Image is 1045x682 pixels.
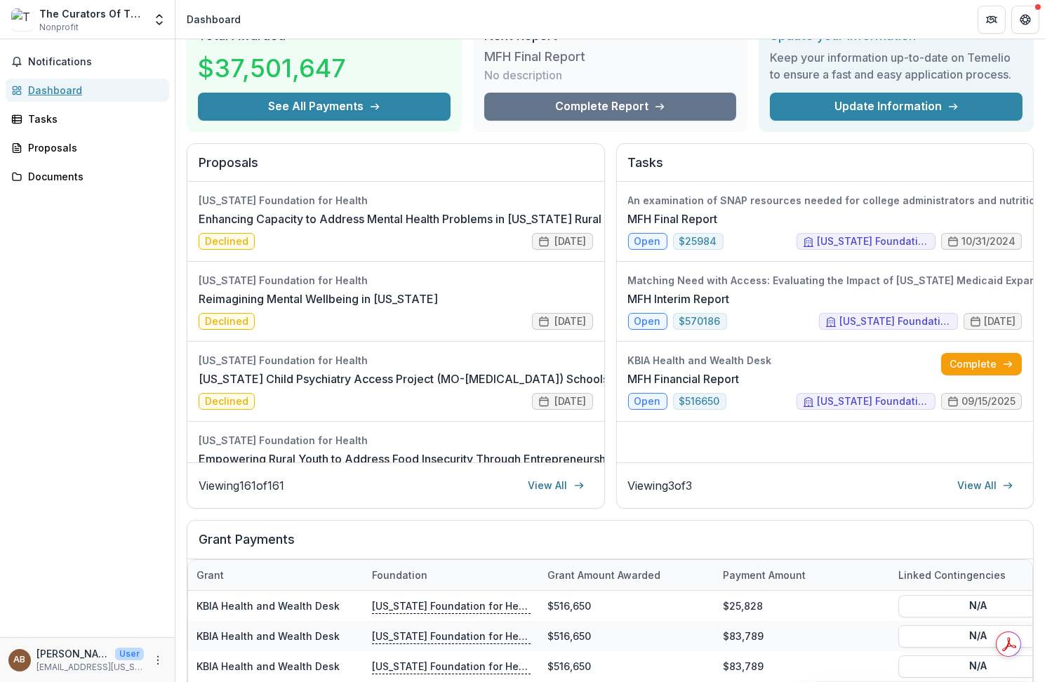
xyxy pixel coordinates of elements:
[628,290,730,307] a: MFH Interim Report
[181,9,246,29] nav: breadcrumb
[149,6,169,34] button: Open entity switcher
[28,169,158,184] div: Documents
[28,112,158,126] div: Tasks
[6,51,169,73] button: Notifications
[1011,6,1039,34] button: Get Help
[199,450,615,467] a: Empowering Rural Youth to Address Food Insecurity Through Entrepreneurship
[520,474,593,497] a: View All
[14,655,26,664] div: Alysia Beaudoin
[714,560,890,590] div: Payment Amount
[539,560,714,590] div: Grant amount awarded
[6,107,169,131] a: Tasks
[364,560,539,590] div: Foundation
[199,155,593,182] h2: Proposals
[188,560,364,590] div: Grant
[770,49,1023,83] h3: Keep your information up-to-date on Temelio to ensure a fast and easy application process.
[539,568,669,582] div: Grant amount awarded
[199,370,643,387] a: [US_STATE] Child Psychiatry Access Project (MO-[MEDICAL_DATA]) Schools - MFH
[199,290,438,307] a: Reimagining Mental Wellbeing in [US_STATE]
[187,12,241,27] div: Dashboard
[199,532,1022,559] h2: Grant Payments
[484,67,562,83] p: No description
[978,6,1006,34] button: Partners
[188,568,232,582] div: Grant
[198,93,451,121] button: See All Payments
[714,651,890,681] div: $83,789
[198,49,346,87] h3: $37,501,647
[115,648,144,660] p: User
[28,83,158,98] div: Dashboard
[11,8,34,31] img: The Curators Of The University Of Missouri
[149,652,166,669] button: More
[28,56,164,68] span: Notifications
[197,630,340,642] a: KBIA Health and Wealth Desk
[199,477,284,494] p: Viewing 161 of 161
[36,661,144,674] p: [EMAIL_ADDRESS][US_STATE][DOMAIN_NAME]
[714,568,814,582] div: Payment Amount
[628,210,718,227] a: MFH Final Report
[36,646,109,661] p: [PERSON_NAME]
[539,591,714,621] div: $516,650
[539,651,714,681] div: $516,650
[39,6,144,21] div: The Curators Of The [GEOGRAPHIC_DATA][US_STATE]
[949,474,1022,497] a: View All
[372,598,531,613] p: [US_STATE] Foundation for Health
[372,628,531,643] p: [US_STATE] Foundation for Health
[941,353,1022,375] a: Complete
[197,660,340,672] a: KBIA Health and Wealth Desk
[484,49,590,65] h3: MFH Final Report
[6,165,169,188] a: Documents
[199,210,674,227] a: Enhancing Capacity to Address Mental Health Problems in [US_STATE] Rural Communities
[6,79,169,102] a: Dashboard
[364,568,436,582] div: Foundation
[372,658,531,674] p: [US_STATE] Foundation for Health
[714,591,890,621] div: $25,828
[6,136,169,159] a: Proposals
[628,477,693,494] p: Viewing 3 of 3
[539,621,714,651] div: $516,650
[770,93,1023,121] a: Update Information
[39,21,79,34] span: Nonprofit
[197,600,340,612] a: KBIA Health and Wealth Desk
[628,155,1023,182] h2: Tasks
[714,621,890,651] div: $83,789
[890,568,1014,582] div: Linked Contingencies
[628,370,740,387] a: MFH Financial Report
[484,93,737,121] a: Complete Report
[28,140,158,155] div: Proposals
